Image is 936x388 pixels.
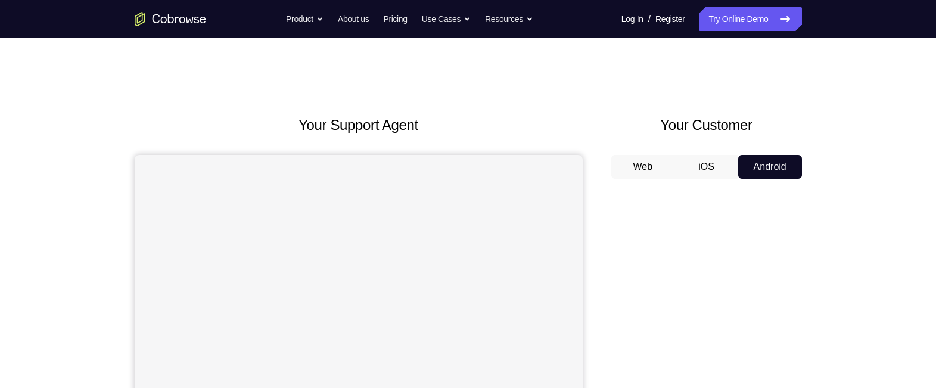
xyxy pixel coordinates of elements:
h2: Your Support Agent [135,114,583,136]
a: Log In [621,7,643,31]
a: Register [655,7,685,31]
button: Resources [485,7,533,31]
a: About us [338,7,369,31]
button: Use Cases [422,7,471,31]
a: Pricing [383,7,407,31]
h2: Your Customer [611,114,802,136]
button: Web [611,155,675,179]
a: Go to the home page [135,12,206,26]
button: Android [738,155,802,179]
span: / [648,12,651,26]
button: iOS [674,155,738,179]
button: Product [286,7,324,31]
a: Try Online Demo [699,7,801,31]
